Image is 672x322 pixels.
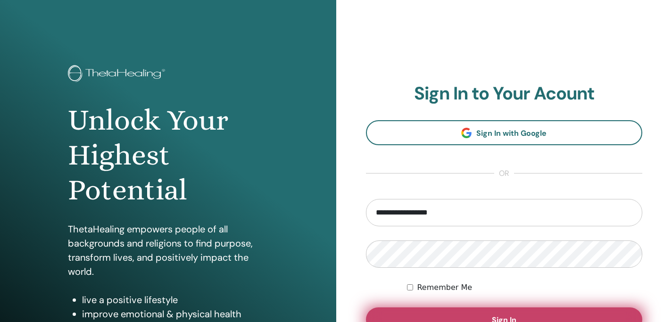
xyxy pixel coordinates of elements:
[366,83,643,105] h2: Sign In to Your Acount
[68,103,268,208] h1: Unlock Your Highest Potential
[82,307,268,321] li: improve emotional & physical health
[407,282,642,293] div: Keep me authenticated indefinitely or until I manually logout
[366,120,643,145] a: Sign In with Google
[417,282,472,293] label: Remember Me
[476,128,547,138] span: Sign In with Google
[82,293,268,307] li: live a positive lifestyle
[68,222,268,279] p: ThetaHealing empowers people of all backgrounds and religions to find purpose, transform lives, a...
[494,168,514,179] span: or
